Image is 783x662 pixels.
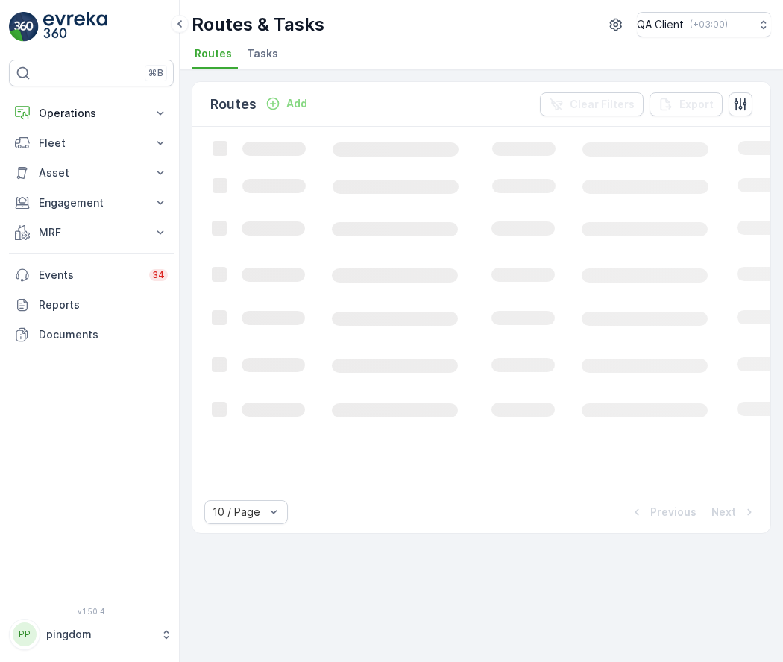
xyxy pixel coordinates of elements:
button: Clear Filters [540,92,644,116]
p: Reports [39,297,168,312]
button: Add [260,95,313,113]
p: pingdom [46,627,153,642]
p: Routes & Tasks [192,13,324,37]
a: Reports [9,290,174,320]
p: Engagement [39,195,144,210]
button: Engagement [9,188,174,218]
a: Events34 [9,260,174,290]
a: Documents [9,320,174,350]
p: Next [711,505,736,520]
span: Routes [195,46,232,61]
p: Events [39,268,140,283]
p: Documents [39,327,168,342]
button: PPpingdom [9,619,174,650]
img: logo_light-DOdMpM7g.png [43,12,107,42]
p: ⌘B [148,67,163,79]
p: 34 [152,269,165,281]
p: Clear Filters [570,97,635,112]
button: Export [650,92,723,116]
button: Asset [9,158,174,188]
span: Tasks [247,46,278,61]
button: Previous [628,503,698,521]
p: Asset [39,165,144,180]
p: Previous [650,505,696,520]
button: QA Client(+03:00) [637,12,771,37]
span: v 1.50.4 [9,607,174,616]
p: MRF [39,225,144,240]
p: Add [286,96,307,111]
button: Operations [9,98,174,128]
p: Operations [39,106,144,121]
button: MRF [9,218,174,248]
button: Next [710,503,758,521]
p: ( +03:00 ) [690,19,728,31]
p: Export [679,97,714,112]
div: PP [13,622,37,646]
p: Fleet [39,136,144,151]
p: QA Client [637,17,684,32]
p: Routes [210,94,257,115]
img: logo [9,12,39,42]
button: Fleet [9,128,174,158]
